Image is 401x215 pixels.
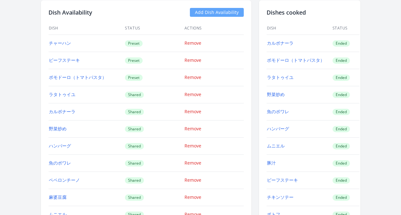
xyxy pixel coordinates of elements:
[49,126,67,132] a: 野菜炒め
[184,40,201,46] a: Remove
[125,22,184,35] th: Status
[333,75,350,81] span: Ended
[49,160,71,166] a: 魚のポワレ
[267,22,332,35] th: Dish
[267,126,289,132] a: ハンバーグ
[125,177,144,184] span: Shared
[267,194,294,200] a: チキンソテー
[267,8,353,17] h2: Dishes cooked
[49,57,80,63] a: ビーフステーキ
[184,57,201,63] a: Remove
[184,194,201,200] a: Remove
[333,57,350,64] span: Ended
[125,92,144,98] span: Shared
[184,74,201,80] a: Remove
[267,91,285,97] a: 野菜炒め
[267,40,294,46] a: カルボナーラ
[49,74,107,80] a: ポモドーロ（トマトパスタ）
[125,40,143,47] span: Preset
[267,57,325,63] a: ポモドーロ（トマトパスタ）
[267,177,298,183] a: ビーフステーキ
[125,75,143,81] span: Preset
[184,160,201,166] a: Remove
[332,22,359,35] th: Status
[125,109,144,115] span: Shared
[49,143,71,149] a: ハンバーグ
[125,143,144,149] span: Shared
[184,177,201,183] a: Remove
[125,126,144,132] span: Shared
[184,91,201,97] a: Remove
[267,160,276,166] a: 豚汁
[49,108,75,114] a: カルボナーラ
[49,194,67,200] a: 麻婆豆腐
[49,22,125,35] th: Dish
[333,143,350,149] span: Ended
[333,109,350,115] span: Ended
[184,126,201,132] a: Remove
[49,40,71,46] a: チャーハン
[333,194,350,201] span: Ended
[49,91,75,97] a: ラタトゥイユ
[184,143,201,149] a: Remove
[190,8,244,17] a: Add Dish Availability
[333,92,350,98] span: Ended
[125,160,144,166] span: Shared
[125,57,143,64] span: Preset
[333,126,350,132] span: Ended
[267,143,285,149] a: ムニエル
[267,108,289,114] a: 魚のポワレ
[49,177,80,183] a: ペペロンチーノ
[333,160,350,166] span: Ended
[333,177,350,184] span: Ended
[49,8,92,17] h2: Dish Availability
[333,40,350,47] span: Ended
[125,194,144,201] span: Shared
[184,22,244,35] th: Actions
[184,108,201,114] a: Remove
[267,74,294,80] a: ラタトゥイユ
